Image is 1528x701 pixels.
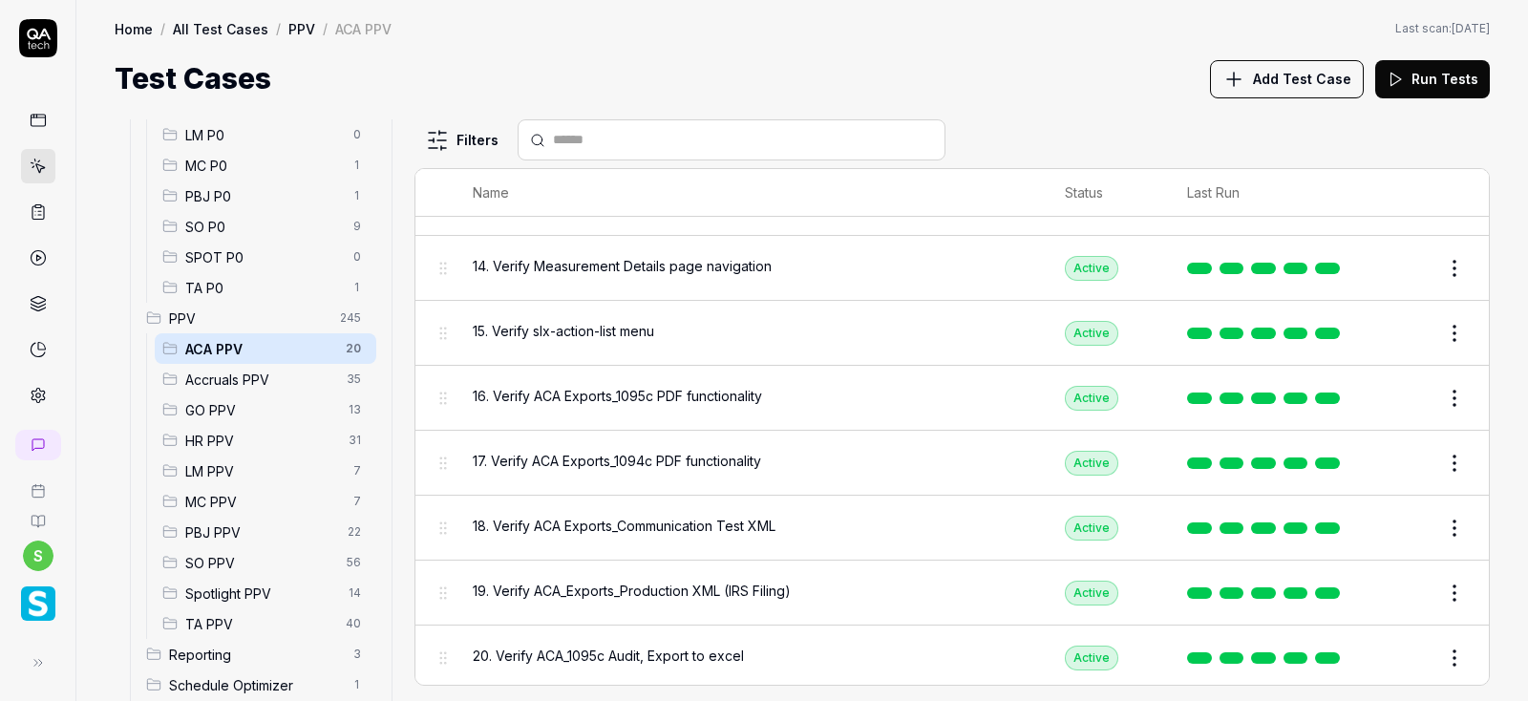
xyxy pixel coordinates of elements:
div: Drag to reorderSO P09 [155,211,376,242]
span: 1 [346,154,369,177]
span: Spotlight PPV [185,584,337,604]
button: Smartlinx Logo [8,571,68,625]
span: 35 [339,368,369,391]
span: HR PPV [185,431,337,451]
tr: 19. Verify ACA_Exports_Production XML (IRS Filing)Active [415,561,1489,626]
span: 0 [346,123,369,146]
span: Schedule Optimizer [169,675,342,695]
span: PBJ PPV [185,522,336,542]
a: PPV [288,19,315,38]
span: MC PPV [185,492,342,512]
span: 19. Verify ACA_Exports_Production XML (IRS Filing) [473,581,791,601]
div: Active [1065,581,1118,605]
span: 1 [346,276,369,299]
span: Last scan: [1395,20,1490,37]
span: 245 [332,307,369,329]
a: Book a call with us [8,468,68,499]
div: Drag to reorderSchedule Optimizer1 [138,669,376,700]
h1: Test Cases [115,57,271,100]
span: 7 [346,459,369,482]
div: Active [1065,516,1118,541]
div: Drag to reorderLM PPV7 [155,456,376,486]
span: LM P0 [185,125,342,145]
div: Drag to reorderPBJ P01 [155,181,376,211]
span: 0 [346,245,369,268]
span: 15. Verify slx-action-list menu [473,321,654,341]
tr: 20. Verify ACA_1095c Audit, Export to excelActive [415,626,1489,690]
div: Drag to reorderPBJ PPV22 [155,517,376,547]
span: 9 [346,215,369,238]
span: Accruals PPV [185,370,335,390]
div: Drag to reorderTA P01 [155,272,376,303]
span: 16. Verify ACA Exports_1095c PDF functionality [473,386,762,406]
div: Drag to reorderLM P00 [155,119,376,150]
a: Documentation [8,499,68,529]
tr: 16. Verify ACA Exports_1095c PDF functionalityActive [415,366,1489,431]
button: Add Test Case [1210,60,1364,98]
div: Drag to reorderMC PPV7 [155,486,376,517]
time: [DATE] [1452,21,1490,35]
div: Active [1065,386,1118,411]
span: 18. Verify ACA Exports_Communication Test XML [473,516,775,536]
th: Name [454,169,1047,217]
span: 14. Verify Measurement Details page navigation [473,256,772,276]
span: 14 [341,582,369,605]
a: Home [115,19,153,38]
div: / [160,19,165,38]
span: SO P0 [185,217,342,237]
div: ACA PPV [335,19,392,38]
span: TA PPV [185,614,334,634]
span: 1 [346,184,369,207]
div: Drag to reorderSpotlight PPV14 [155,578,376,608]
span: SPOT P0 [185,247,342,267]
div: Active [1065,321,1118,346]
span: Add Test Case [1253,69,1351,89]
div: / [323,19,328,38]
tr: 18. Verify ACA Exports_Communication Test XMLActive [415,496,1489,561]
tr: 17. Verify ACA Exports_1094c PDF functionalityActive [415,431,1489,496]
span: PBJ P0 [185,186,342,206]
tr: 14. Verify Measurement Details page navigationActive [415,236,1489,301]
span: 1 [346,673,369,696]
span: PPV [169,308,329,329]
a: New conversation [15,430,61,460]
div: Drag to reorderGO PPV13 [155,394,376,425]
div: Active [1065,451,1118,476]
div: Drag to reorderSPOT P00 [155,242,376,272]
button: Last scan:[DATE] [1395,20,1490,37]
div: Drag to reorderTA PPV40 [155,608,376,639]
span: 20 [338,337,369,360]
div: Active [1065,256,1118,281]
div: Drag to reorderReporting3 [138,639,376,669]
span: 13 [341,398,369,421]
span: 22 [340,520,369,543]
th: Status [1046,169,1168,217]
a: All Test Cases [173,19,268,38]
span: LM PPV [185,461,342,481]
span: 17. Verify ACA Exports_1094c PDF functionality [473,451,761,471]
div: Drag to reorderACA PPV20 [155,333,376,364]
img: Smartlinx Logo [21,586,55,621]
button: Filters [414,121,510,159]
span: 3 [346,643,369,666]
span: 40 [338,612,369,635]
th: Last Run [1168,169,1367,217]
tr: 15. Verify slx-action-list menuActive [415,301,1489,366]
div: Drag to reorderAccruals PPV35 [155,364,376,394]
span: GO PPV [185,400,337,420]
span: 20. Verify ACA_1095c Audit, Export to excel [473,646,744,666]
div: Drag to reorderMC P01 [155,150,376,181]
span: 31 [341,429,369,452]
div: Drag to reorderSO PPV56 [155,547,376,578]
div: Active [1065,646,1118,670]
span: Reporting [169,645,342,665]
span: MC P0 [185,156,342,176]
div: Drag to reorderPPV245 [138,303,376,333]
span: TA P0 [185,278,342,298]
span: 56 [339,551,369,574]
span: ACA PPV [185,339,334,359]
span: SO PPV [185,553,335,573]
span: 7 [346,490,369,513]
button: s [23,541,53,571]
